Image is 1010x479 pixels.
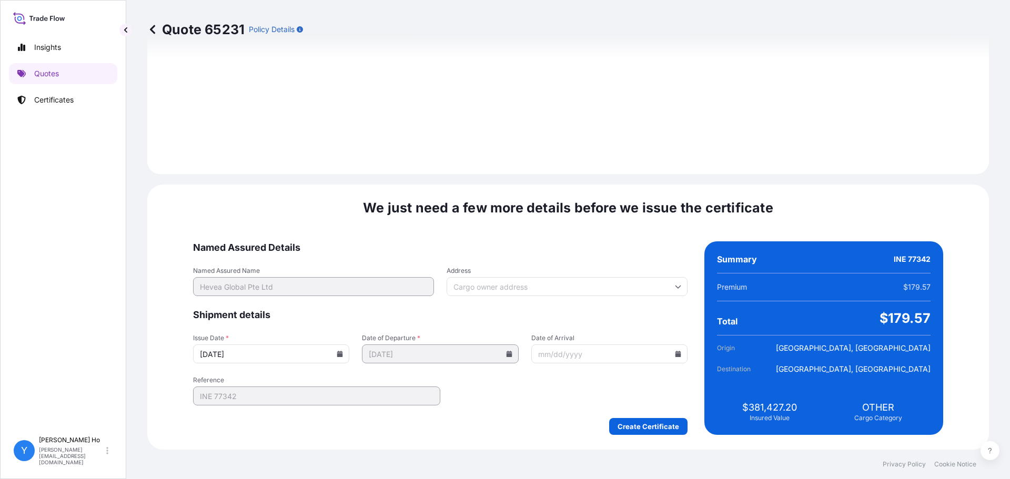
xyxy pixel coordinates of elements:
span: Named Assured Name [193,267,434,275]
p: Quotes [34,68,59,79]
span: Origin [717,343,776,353]
span: Premium [717,282,747,292]
span: $179.57 [903,282,931,292]
p: Policy Details [249,24,295,35]
span: $179.57 [880,310,931,327]
p: Certificates [34,95,74,105]
a: Cookie Notice [934,460,976,468]
span: Cargo Category [854,414,902,422]
p: Insights [34,42,61,53]
input: Your internal reference [193,386,440,405]
a: Certificates [9,89,117,110]
span: Summary [717,254,757,264]
span: [GEOGRAPHIC_DATA], [GEOGRAPHIC_DATA] [776,364,931,374]
span: Date of Arrival [531,334,688,342]
input: mm/dd/yyyy [193,344,349,363]
span: OTHER [862,401,894,414]
p: Create Certificate [618,421,679,432]
span: $381,427.20 [742,401,797,414]
input: mm/dd/yyyy [531,344,688,363]
input: mm/dd/yyyy [362,344,518,363]
span: Destination [717,364,776,374]
span: [GEOGRAPHIC_DATA], [GEOGRAPHIC_DATA] [776,343,931,353]
p: [PERSON_NAME][EMAIL_ADDRESS][DOMAIN_NAME] [39,446,104,465]
span: Named Assured Details [193,241,688,254]
span: INE 77342 [894,254,931,264]
span: Issue Date [193,334,349,342]
p: [PERSON_NAME] Ho [39,436,104,444]
a: Quotes [9,63,117,84]
span: Date of Departure [362,334,518,342]
span: Shipment details [193,309,688,321]
span: Y [21,445,27,456]
span: Address [447,267,688,275]
a: Privacy Policy [883,460,926,468]
span: Total [717,316,738,327]
input: Cargo owner address [447,277,688,296]
p: Quote 65231 [147,21,245,38]
span: Insured Value [750,414,790,422]
span: We just need a few more details before we issue the certificate [363,199,773,216]
span: Reference [193,376,440,384]
a: Insights [9,37,117,58]
button: Create Certificate [609,418,688,435]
